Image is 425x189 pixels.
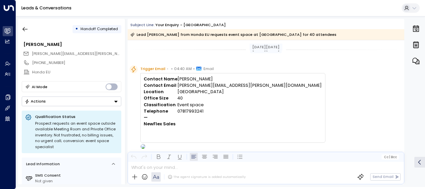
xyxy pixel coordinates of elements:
td: 40 [177,95,322,101]
span: • [167,65,168,72]
label: SMS Consent [35,173,119,178]
strong: Contact Email [144,82,176,88]
strong: Telephone [144,108,168,114]
span: • [193,65,195,72]
span: Email [203,65,214,72]
strong: Office Size [144,95,168,101]
div: Prospect requests an event space outside available Meeting Room and Private Office inventory. Not... [35,121,118,150]
p: Qualification Status [35,114,118,119]
span: | [389,155,390,159]
td: [PERSON_NAME] [177,76,322,82]
img: OLIVIA SMITH [141,144,145,149]
strong: Location [144,89,164,94]
span: Subject Line: [130,22,155,27]
div: Lead [PERSON_NAME] from Honda EU requests event space at [GEOGRAPHIC_DATA] for 40 attendees [130,31,336,38]
span: robyn.archbold@honda-eu.com [32,51,121,57]
span: Trigger Email [140,65,165,72]
button: Undo [130,153,138,161]
div: [DATE][DATE] [250,44,282,51]
td: Event space [177,102,322,108]
div: Honda EU [32,69,121,75]
strong: NewFlex Sales [144,121,175,127]
span: • [171,65,173,72]
strong: Classification [144,102,176,108]
span: Handoff Completed [81,26,118,31]
button: Actions [22,97,121,106]
div: • [75,24,78,34]
a: Leads & Conversations [21,5,72,11]
div: [PERSON_NAME] [23,41,121,48]
strong: Contact Name [144,76,177,82]
button: Redo [140,153,148,161]
div: Actions [25,99,46,104]
span: 04:40 AM [174,65,192,72]
div: The agent signature is added automatically [168,175,246,179]
td: 07817993241 [177,108,322,114]
div: AI Mode [32,83,47,90]
div: [PHONE_NUMBER] [32,60,121,66]
td: [GEOGRAPHIC_DATA] [177,88,322,95]
div: Not given [35,178,119,184]
span: [PERSON_NAME][EMAIL_ADDRESS][PERSON_NAME][DOMAIN_NAME] [32,51,158,56]
button: Cc|Bcc [382,154,399,160]
strong: — [144,115,148,120]
span: Cc Bcc [384,155,397,159]
td: [PERSON_NAME][EMAIL_ADDRESS][PERSON_NAME][DOMAIN_NAME] [177,82,322,88]
div: Button group with a nested menu [22,97,121,106]
div: Your enquiry - [GEOGRAPHIC_DATA] [155,22,226,28]
div: Lead Information [24,161,60,167]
